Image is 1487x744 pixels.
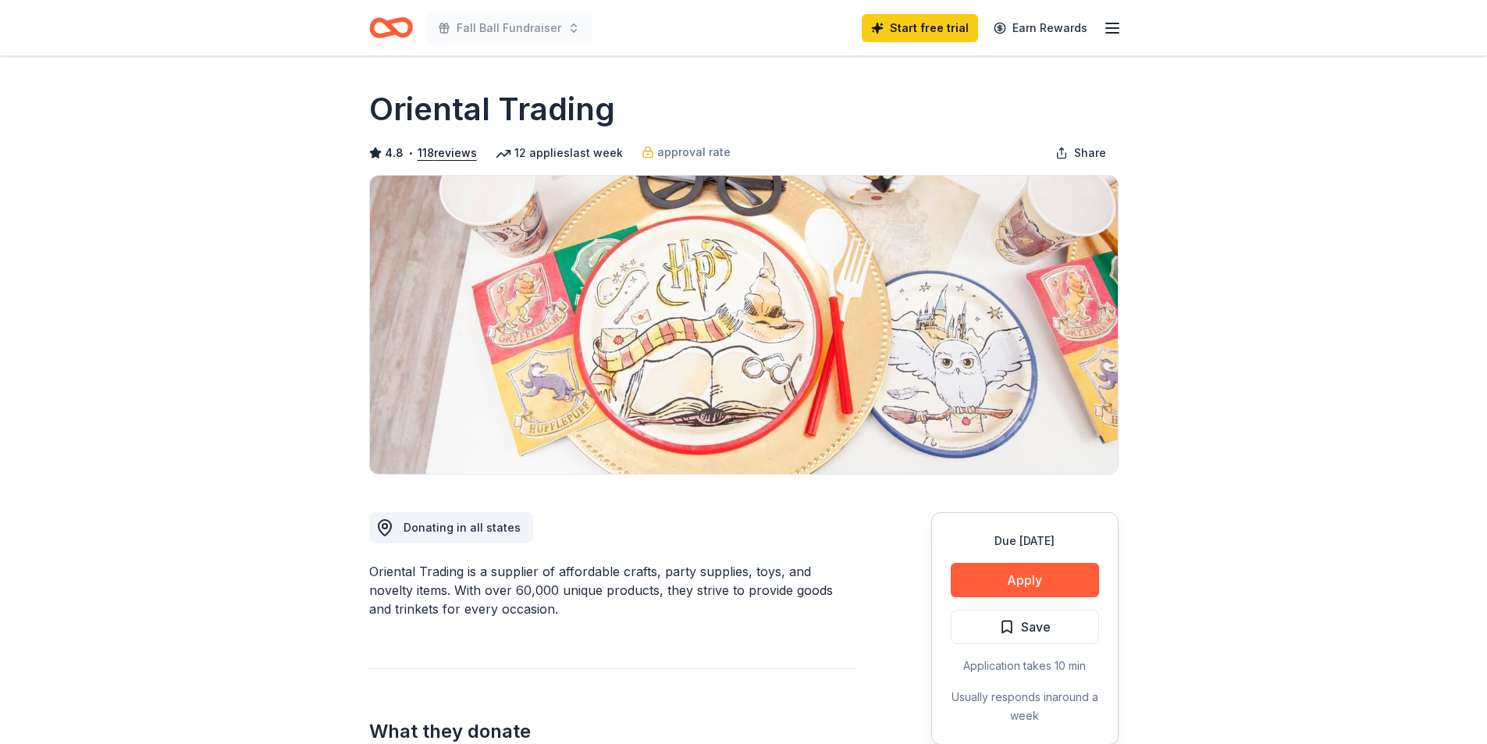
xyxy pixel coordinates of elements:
[984,14,1097,42] a: Earn Rewards
[369,719,856,744] h2: What they donate
[1043,137,1119,169] button: Share
[951,563,1099,597] button: Apply
[951,532,1099,550] div: Due [DATE]
[496,144,623,162] div: 12 applies last week
[385,144,404,162] span: 4.8
[657,143,731,162] span: approval rate
[642,143,731,162] a: approval rate
[951,610,1099,644] button: Save
[369,87,615,131] h1: Oriental Trading
[369,9,413,46] a: Home
[407,147,413,159] span: •
[425,12,592,44] button: Fall Ball Fundraiser
[369,562,856,618] div: Oriental Trading is a supplier of affordable crafts, party supplies, toys, and novelty items. Wit...
[404,521,521,534] span: Donating in all states
[951,688,1099,725] div: Usually responds in around a week
[457,19,561,37] span: Fall Ball Fundraiser
[862,14,978,42] a: Start free trial
[418,144,477,162] button: 118reviews
[1074,144,1106,162] span: Share
[951,657,1099,675] div: Application takes 10 min
[370,176,1118,474] img: Image for Oriental Trading
[1021,617,1051,637] span: Save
